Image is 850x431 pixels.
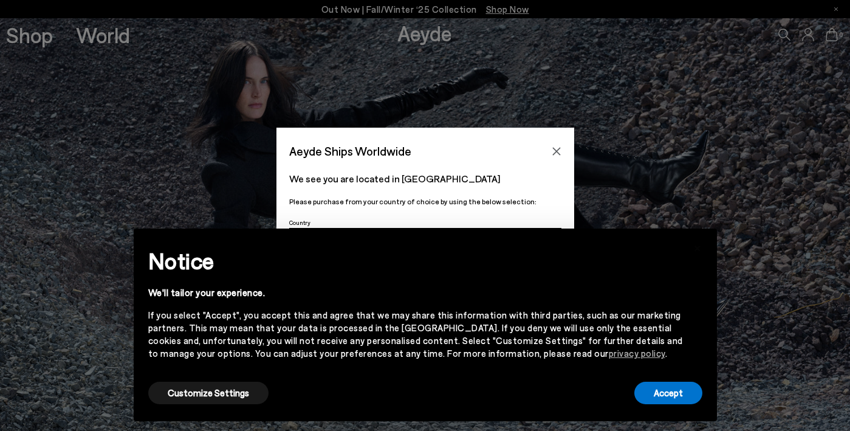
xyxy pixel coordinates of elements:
p: Please purchase from your country of choice by using the below selection: [289,196,561,207]
button: Accept [634,382,702,404]
a: privacy policy [609,348,665,359]
span: × [693,238,702,255]
p: We see you are located in [GEOGRAPHIC_DATA] [289,171,561,186]
div: We'll tailor your experience. [148,286,683,299]
h2: Notice [148,245,683,277]
button: Close [547,142,566,160]
button: Customize Settings [148,382,269,404]
button: Close this notice [683,232,712,261]
span: Aeyde Ships Worldwide [289,140,411,162]
div: If you select "Accept", you accept this and agree that we may share this information with third p... [148,309,683,360]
